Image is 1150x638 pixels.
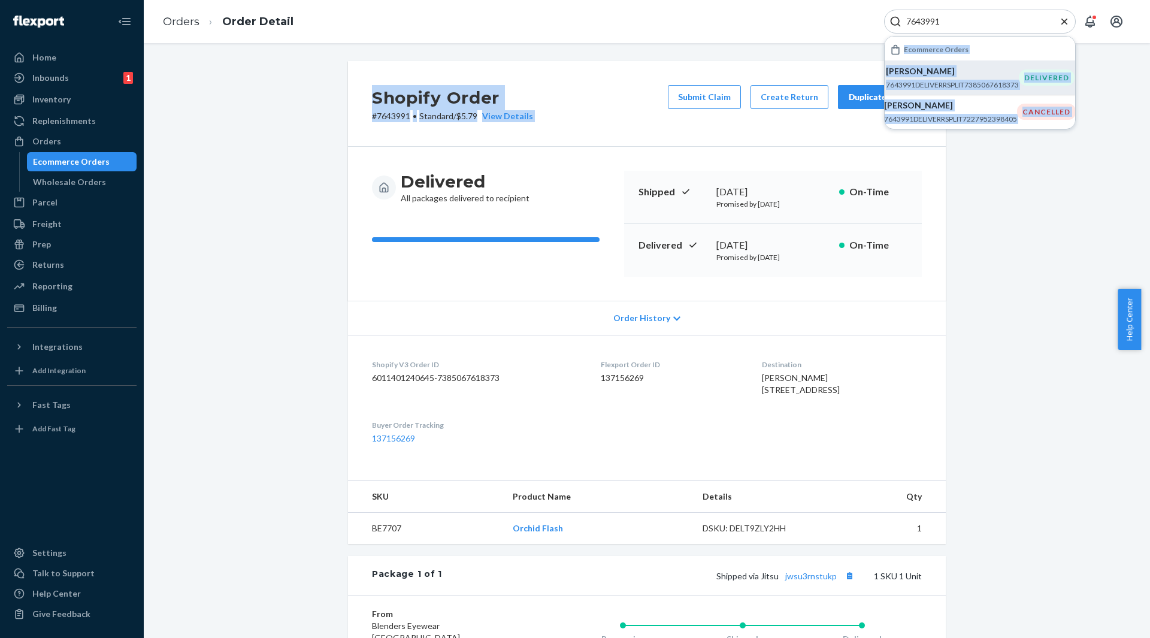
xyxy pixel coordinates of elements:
[372,608,515,620] dt: From
[693,481,825,513] th: Details
[32,608,90,620] div: Give Feedback
[32,52,56,64] div: Home
[7,193,137,212] a: Parcel
[32,399,71,411] div: Fast Tags
[7,111,137,131] a: Replenishments
[442,568,922,583] div: 1 SKU 1 Unit
[32,341,83,353] div: Integrations
[601,359,742,370] dt: Flexport Order ID
[762,373,840,395] span: [PERSON_NAME] [STREET_ADDRESS]
[32,135,61,147] div: Orders
[32,280,72,292] div: Reporting
[372,420,582,430] dt: Buyer Order Tracking
[32,567,95,579] div: Talk to Support
[32,196,57,208] div: Parcel
[163,15,199,28] a: Orders
[7,564,137,583] a: Talk to Support
[750,85,828,109] button: Create Return
[33,176,106,188] div: Wholesale Orders
[372,372,582,384] dd: 6011401240645-7385067618373
[7,584,137,603] a: Help Center
[889,16,901,28] svg: Search Icon
[886,65,1019,77] p: [PERSON_NAME]
[401,171,529,192] h3: Delivered
[842,568,857,583] button: Copy tracking number
[7,90,137,109] a: Inventory
[27,152,137,171] a: Ecommerce Orders
[1078,10,1102,34] button: Open notifications
[27,173,137,192] a: Wholesale Orders
[703,522,815,534] div: DSKU: DELT9ZLY2HH
[413,111,417,121] span: •
[7,604,137,624] button: Give Feedback
[32,365,86,376] div: Add Integration
[32,93,71,105] div: Inventory
[716,185,830,199] div: [DATE]
[848,91,912,103] div: Duplicate Order
[884,114,1017,124] p: 7643991DELIVERRSPLIT7227952398405
[613,312,670,324] span: Order History
[884,99,1017,111] p: [PERSON_NAME]
[886,80,1019,90] p: 7643991DELIVERRSPLIT7385067618373
[32,218,62,230] div: Freight
[1104,10,1128,34] button: Open account menu
[825,513,946,545] td: 1
[419,111,453,121] span: Standard
[7,48,137,67] a: Home
[716,199,830,209] p: Promised by [DATE]
[32,115,96,127] div: Replenishments
[372,568,442,583] div: Package 1 of 1
[372,110,533,122] p: # 7643991 / $5.79
[904,46,969,53] h6: Ecommerce Orders
[32,302,57,314] div: Billing
[716,238,830,252] div: [DATE]
[372,85,533,110] h2: Shopify Order
[7,235,137,254] a: Prep
[7,277,137,296] a: Reporting
[1017,104,1076,120] div: CANCELLED
[638,238,707,252] p: Delivered
[32,588,81,600] div: Help Center
[838,85,922,109] button: Duplicate Order
[638,185,707,199] p: Shipped
[849,238,907,252] p: On-Time
[7,337,137,356] button: Integrations
[32,424,75,434] div: Add Fast Tag
[716,571,857,581] span: Shipped via Jitsu
[32,547,66,559] div: Settings
[785,571,837,581] a: jwsu3rnstukp
[849,185,907,199] p: On-Time
[7,132,137,151] a: Orders
[7,255,137,274] a: Returns
[348,481,503,513] th: SKU
[901,16,1049,28] input: Search Input
[7,298,137,318] a: Billing
[762,359,922,370] dt: Destination
[372,359,582,370] dt: Shopify V3 Order ID
[7,419,137,439] a: Add Fast Tag
[7,543,137,563] a: Settings
[113,10,137,34] button: Close Navigation
[1058,16,1070,28] button: Close Search
[477,110,533,122] button: View Details
[716,252,830,262] p: Promised by [DATE]
[825,481,946,513] th: Qty
[7,395,137,415] button: Fast Tags
[7,361,137,380] a: Add Integration
[13,16,64,28] img: Flexport logo
[1019,69,1075,86] div: DELIVERED
[7,214,137,234] a: Freight
[153,4,303,40] ol: breadcrumbs
[32,72,69,84] div: Inbounds
[668,85,741,109] button: Submit Claim
[348,513,503,545] td: BE7707
[401,171,529,204] div: All packages delivered to recipient
[372,433,415,443] a: 137156269
[1118,289,1141,350] button: Help Center
[7,68,137,87] a: Inbounds1
[32,259,64,271] div: Returns
[503,481,694,513] th: Product Name
[513,523,563,533] a: Orchid Flash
